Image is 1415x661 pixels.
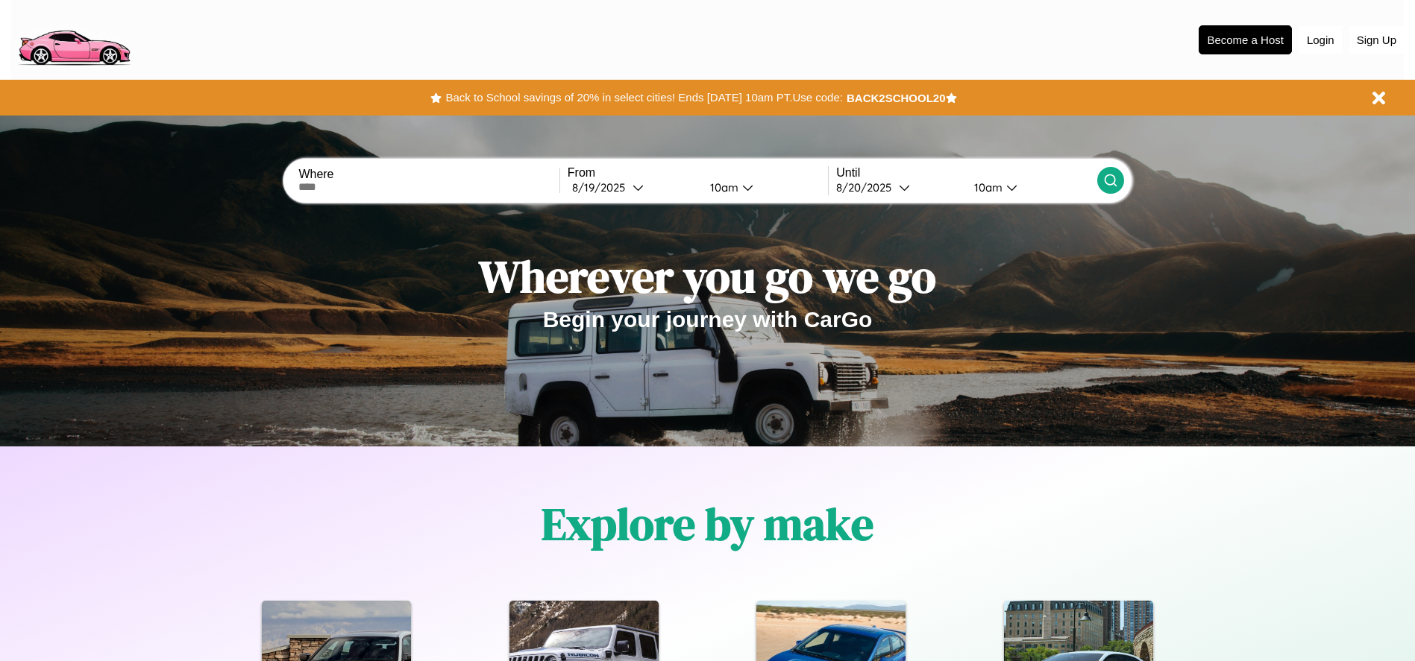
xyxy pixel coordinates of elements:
img: logo [11,7,137,69]
h1: Explore by make [542,493,873,554]
label: From [568,166,828,180]
button: 10am [962,180,1097,195]
label: Where [298,168,559,181]
button: 10am [698,180,829,195]
button: Back to School savings of 20% in select cities! Ends [DATE] 10am PT.Use code: [442,87,846,108]
div: 8 / 20 / 2025 [836,180,899,194]
button: Sign Up [1349,26,1404,54]
button: Become a Host [1199,25,1292,54]
button: Login [1299,26,1342,54]
button: 8/19/2025 [568,180,698,195]
b: BACK2SCHOOL20 [847,92,946,104]
div: 8 / 19 / 2025 [572,180,633,194]
label: Until [836,166,1096,180]
div: 10am [967,180,1006,194]
div: 10am [703,180,742,194]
